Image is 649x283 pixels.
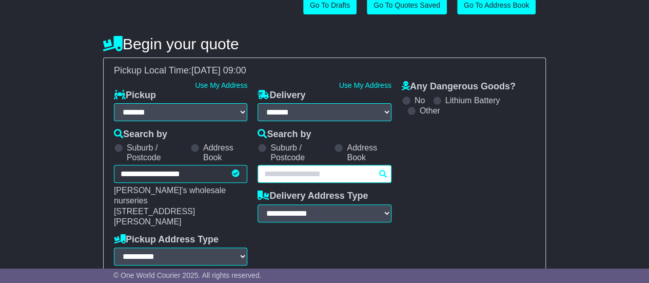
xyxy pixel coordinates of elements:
[191,65,246,76] span: [DATE] 09:00
[127,143,185,162] label: Suburb / Postcode
[114,90,156,101] label: Pickup
[339,81,391,89] a: Use My Address
[114,207,195,225] span: [STREET_ADDRESS][PERSON_NAME]
[114,129,167,140] label: Search by
[114,234,219,246] label: Pickup Address Type
[258,191,368,202] label: Delivery Address Type
[195,81,247,89] a: Use My Address
[103,35,546,52] h4: Begin your quote
[114,186,226,204] span: [PERSON_NAME]'s wholesale nurseries
[420,106,440,116] label: Other
[109,65,540,77] div: Pickup Local Time:
[258,129,311,140] label: Search by
[445,96,500,105] label: Lithium Battery
[113,271,262,279] span: © One World Courier 2025. All rights reserved.
[258,90,305,101] label: Delivery
[415,96,425,105] label: No
[347,143,391,162] label: Address Book
[402,81,516,92] label: Any Dangerous Goods?
[203,143,247,162] label: Address Book
[270,143,329,162] label: Suburb / Postcode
